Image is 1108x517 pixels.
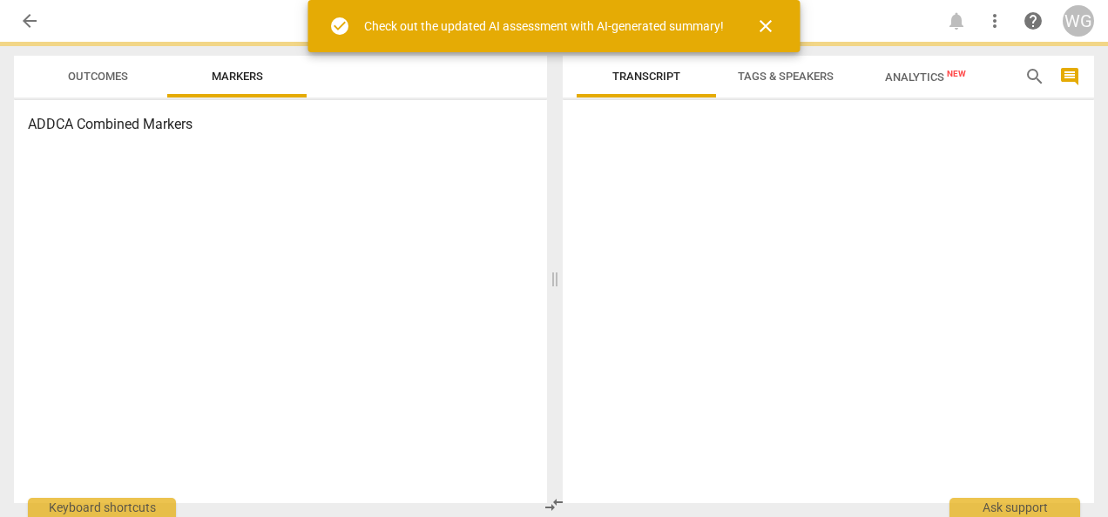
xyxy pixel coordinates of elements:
[885,70,966,84] span: Analytics
[947,69,966,78] span: New
[1063,5,1094,37] button: WG
[364,17,724,36] div: Check out the updated AI assessment with AI-generated summary!
[544,494,564,515] span: compare_arrows
[984,10,1005,31] span: more_vert
[745,5,787,47] button: Close
[949,498,1080,517] div: Ask support
[1024,66,1045,87] span: search
[212,70,263,83] span: Markers
[738,70,834,83] span: Tags & Speakers
[1021,63,1049,91] button: Search
[68,70,128,83] span: Outcomes
[1023,10,1044,31] span: help
[1017,5,1049,37] a: Help
[19,10,40,31] span: arrow_back
[28,114,533,135] h3: ADDCA Combined Markers
[1059,66,1080,87] span: comment
[612,70,680,83] span: Transcript
[755,16,776,37] span: close
[28,498,176,517] div: Keyboard shortcuts
[329,16,350,37] span: check_circle
[1056,63,1084,91] button: Show/Hide comments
